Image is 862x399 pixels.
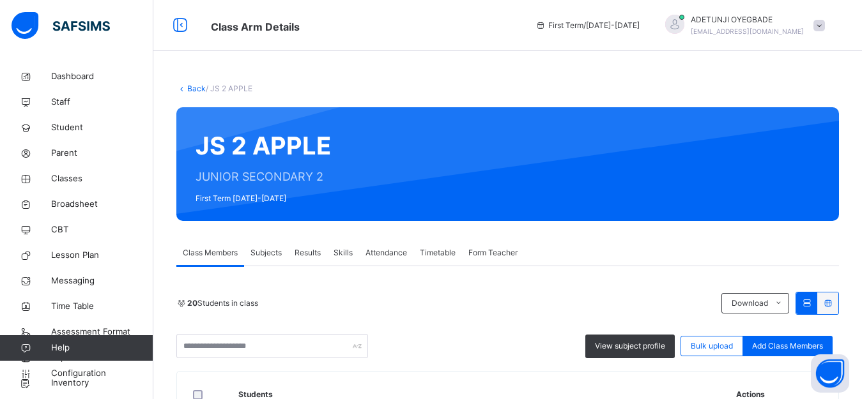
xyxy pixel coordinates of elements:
span: Time Table [51,300,153,313]
b: 20 [187,298,197,308]
span: Messaging [51,275,153,287]
button: Open asap [811,354,849,393]
div: ADETUNJIOYEGBADE [652,14,831,37]
span: ADETUNJI OYEGBADE [691,14,804,26]
span: Student [51,121,153,134]
span: Broadsheet [51,198,153,211]
span: CBT [51,223,153,236]
span: Results [295,247,321,259]
span: Bulk upload [691,340,733,352]
span: Assessment Format [51,326,153,338]
span: Timetable [420,247,456,259]
span: Lesson Plan [51,249,153,262]
span: Attendance [366,247,407,259]
span: Class Members [183,247,238,259]
span: Classes [51,172,153,185]
span: Class Arm Details [211,20,300,33]
span: Help [51,342,153,354]
span: Staff [51,96,153,109]
span: / JS 2 APPLE [206,84,252,93]
a: Back [187,84,206,93]
span: Dashboard [51,70,153,83]
span: View subject profile [595,340,665,352]
span: Skills [334,247,353,259]
span: Students in class [187,297,258,309]
img: safsims [12,12,110,39]
span: [EMAIL_ADDRESS][DOMAIN_NAME] [691,27,804,35]
span: Download [732,297,768,309]
span: Form Teacher [468,247,518,259]
span: Configuration [51,367,153,380]
span: Add Class Members [752,340,823,352]
span: Subjects [250,247,282,259]
span: session/term information [535,20,640,31]
span: Parent [51,147,153,160]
